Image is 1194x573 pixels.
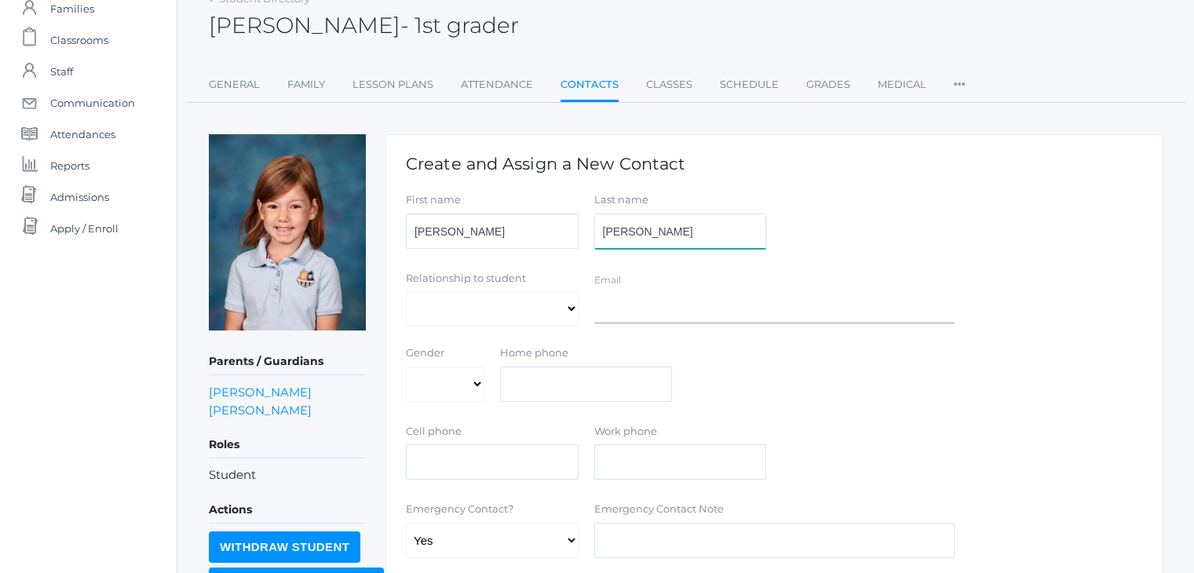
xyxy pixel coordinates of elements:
[500,345,673,361] label: Home phone
[50,119,115,150] span: Attendances
[209,134,366,330] img: Chloe Vick
[209,13,519,38] h2: [PERSON_NAME]
[560,69,619,103] a: Contacts
[594,192,767,208] label: Last name
[209,466,366,484] li: Student
[209,531,360,563] input: Withdraw Student
[209,69,260,100] a: General
[406,424,579,440] label: Cell phone
[209,401,312,419] a: [PERSON_NAME]
[352,69,433,100] a: Lesson Plans
[406,155,1142,173] h1: Create and Assign a New Contact
[406,502,513,517] label: Emergency Contact?
[50,213,119,244] span: Apply / Enroll
[646,69,692,100] a: Classes
[461,69,533,100] a: Attendance
[50,181,109,213] span: Admissions
[209,497,366,524] h5: Actions
[406,345,444,361] label: Gender
[720,69,779,100] a: Schedule
[50,150,89,181] span: Reports
[50,87,135,119] span: Communication
[594,274,621,286] label: Email
[50,24,108,56] span: Classrooms
[209,383,312,401] a: [PERSON_NAME]
[878,69,926,100] a: Medical
[287,69,325,100] a: Family
[406,271,526,286] label: Relationship to student
[594,502,724,517] label: Emergency Contact Note
[406,192,579,208] label: First name
[209,349,366,375] h5: Parents / Guardians
[209,432,366,458] h5: Roles
[400,12,519,38] span: - 1st grader
[50,56,73,87] span: Staff
[594,424,767,440] label: Work phone
[806,69,850,100] a: Grades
